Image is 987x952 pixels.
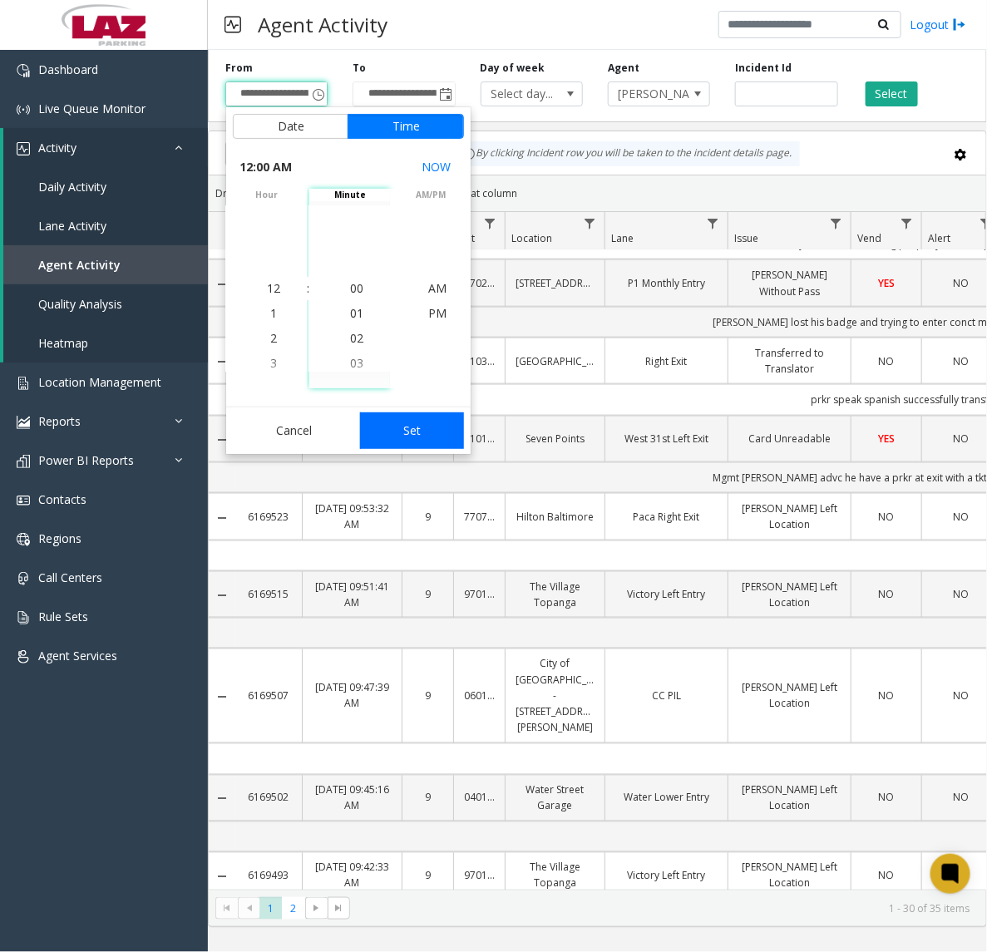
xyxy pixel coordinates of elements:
[412,790,443,806] a: 9
[245,868,292,884] a: 6169493
[38,374,161,390] span: Location Management
[270,330,277,346] span: 2
[861,431,911,446] a: YES
[608,61,639,76] label: Agent
[579,212,601,234] a: Location Filter Menu
[516,353,595,369] a: [GEOGRAPHIC_DATA]
[17,64,30,77] img: 'icon'
[17,572,30,585] img: 'icon'
[313,680,392,712] a: [DATE] 09:47:39 AM
[3,167,208,206] a: Daily Activity
[738,579,841,610] a: [PERSON_NAME] Left Location
[481,61,545,76] label: Day of week
[412,509,443,525] a: 9
[225,4,241,45] img: pageIcon
[879,510,895,524] span: NO
[879,587,895,601] span: NO
[267,280,280,296] span: 12
[412,868,443,884] a: 9
[611,231,634,245] span: Lane
[38,413,81,429] span: Reports
[953,16,966,33] img: logout
[511,231,552,245] span: Location
[307,280,309,297] div: :
[17,494,30,507] img: 'icon'
[615,688,718,704] a: CC PIL
[38,257,121,273] span: Agent Activity
[233,412,355,449] button: Cancel
[464,353,495,369] a: 610316
[615,868,718,884] a: Victory Left Entry
[38,218,106,234] span: Lane Activity
[328,897,350,920] span: Go to the last page
[38,648,117,663] span: Agent Services
[17,455,30,468] img: 'icon'
[464,688,495,704] a: 060130
[38,101,146,116] span: Live Queue Monitor
[878,276,895,290] span: YES
[350,280,363,296] span: 00
[38,140,76,155] span: Activity
[38,530,81,546] span: Regions
[233,114,348,139] button: Date tab
[17,142,30,155] img: 'icon'
[702,212,724,234] a: Lane Filter Menu
[861,868,911,884] a: NO
[17,377,30,390] img: 'icon'
[226,189,307,201] span: hour
[249,4,396,45] h3: Agent Activity
[270,355,277,371] span: 3
[464,509,495,525] a: 770769
[309,189,390,201] span: minute
[738,345,841,377] a: Transferred to Translator
[454,141,800,166] div: By clicking Incident row you will be taken to the incident details page.
[428,280,447,296] span: AM
[878,432,895,446] span: YES
[38,179,106,195] span: Daily Activity
[3,128,208,167] a: Activity
[350,330,363,346] span: 02
[332,901,345,915] span: Go to the last page
[38,452,134,468] span: Power BI Reports
[896,212,918,234] a: Vend Filter Menu
[615,509,718,525] a: Paca Right Exit
[209,511,235,525] a: Collapse Details
[734,231,758,245] span: Issue
[464,431,495,446] a: 910120
[738,431,841,446] a: Card Unreadable
[245,509,292,525] a: 6169523
[313,860,392,891] a: [DATE] 09:42:33 AM
[861,509,911,525] a: NO
[17,103,30,116] img: 'icon'
[825,212,847,234] a: Issue Filter Menu
[861,688,911,704] a: NO
[879,869,895,883] span: NO
[3,323,208,363] a: Heatmap
[479,212,501,234] a: Lot Filter Menu
[3,245,208,284] a: Agent Activity
[38,491,86,507] span: Contacts
[738,680,841,712] a: [PERSON_NAME] Left Location
[857,231,881,245] span: Vend
[516,509,595,525] a: Hilton Baltimore
[209,355,235,368] a: Collapse Details
[209,792,235,806] a: Collapse Details
[38,570,102,585] span: Call Centers
[516,579,595,610] a: The Village Topanga
[313,501,392,532] a: [DATE] 09:53:32 AM
[209,212,986,889] div: Data table
[3,284,208,323] a: Quality Analysis
[412,586,443,602] a: 9
[17,650,30,663] img: 'icon'
[516,431,595,446] a: Seven Points
[308,82,327,106] span: Toggle popup
[464,790,495,806] a: 040189
[879,354,895,368] span: NO
[464,868,495,884] a: 970166
[928,231,950,245] span: Alert
[209,691,235,704] a: Collapse Details
[38,296,122,312] span: Quality Analysis
[464,586,495,602] a: 970166
[360,901,970,915] kendo-pager-info: 1 - 30 of 35 items
[516,782,595,814] a: Water Street Garage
